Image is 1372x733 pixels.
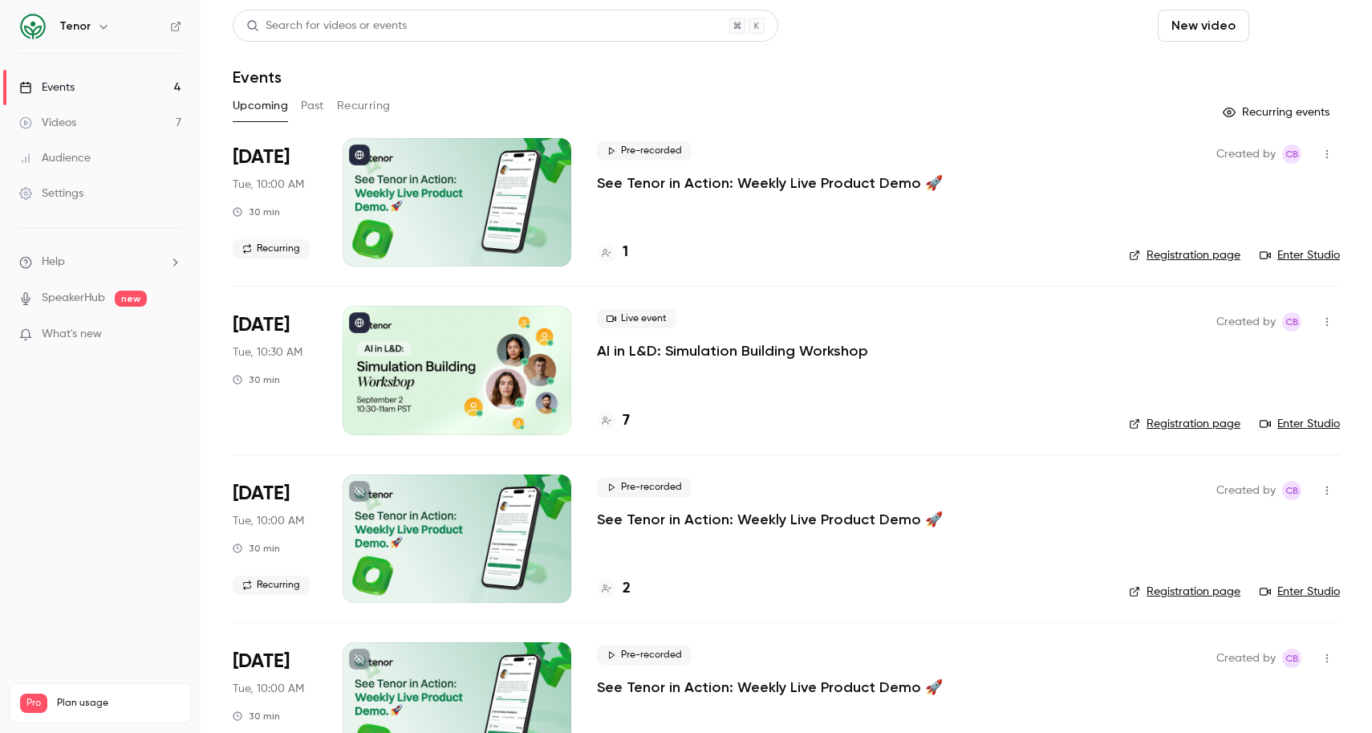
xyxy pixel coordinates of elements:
a: Enter Studio [1260,584,1340,600]
span: Created by [1216,649,1276,668]
div: 30 min [233,373,280,386]
iframe: Noticeable Trigger [162,328,181,342]
span: Pro [20,694,47,713]
a: 2 [597,578,631,600]
span: new [115,291,147,307]
div: Audience [19,150,91,166]
a: SpeakerHub [42,290,105,307]
a: AI in L&D: Simulation Building Workshop [597,341,868,360]
li: help-dropdown-opener [19,254,181,271]
button: Recurring [337,93,391,119]
div: Aug 26 Tue, 10:00 AM (America/Los Angeles) [233,138,317,267]
button: Upcoming [233,93,288,119]
span: CB [1285,312,1299,332]
div: Settings [19,185,83,202]
a: See Tenor in Action: Weekly Live Product Demo 🚀 [597,173,943,193]
span: CB [1285,481,1299,500]
span: Tue, 10:00 AM [233,177,304,193]
div: Events [19,79,75,96]
span: [DATE] [233,312,290,338]
span: Created by [1216,312,1276,332]
span: Pre-recorded [597,141,692,161]
h4: 1 [623,242,628,263]
div: 30 min [233,542,280,555]
a: Registration page [1129,584,1240,600]
span: Recurring [233,239,310,259]
span: Chloe Beard [1282,145,1301,164]
span: Help [42,254,65,271]
span: CB [1285,145,1299,164]
span: Pre-recorded [597,478,692,497]
div: Search for videos or events [246,18,407,35]
a: 7 [597,410,630,432]
button: Past [301,93,324,119]
a: Enter Studio [1260,247,1340,263]
a: 1 [597,242,628,263]
span: Plan usage [57,697,181,710]
a: Registration page [1129,416,1240,432]
span: Pre-recorded [597,645,692,665]
span: Created by [1216,481,1276,500]
span: [DATE] [233,481,290,507]
span: Chloe Beard [1282,649,1301,668]
span: Created by [1216,145,1276,164]
span: Tue, 10:30 AM [233,344,302,360]
span: Live event [597,309,676,328]
button: New video [1158,10,1249,42]
button: Recurring events [1216,100,1340,125]
span: Tue, 10:00 AM [233,513,304,529]
span: Recurring [233,576,310,595]
button: Schedule [1256,10,1340,42]
a: Registration page [1129,247,1240,263]
span: Tue, 10:00 AM [233,681,304,697]
a: See Tenor in Action: Weekly Live Product Demo 🚀 [597,510,943,529]
h1: Events [233,67,282,87]
span: Chloe Beard [1282,481,1301,500]
span: CB [1285,649,1299,668]
span: [DATE] [233,145,290,170]
div: 30 min [233,710,280,723]
span: Chloe Beard [1282,312,1301,332]
h4: 2 [623,578,631,600]
div: Sep 9 Tue, 10:00 AM (America/Los Angeles) [233,474,317,603]
div: Sep 2 Tue, 10:30 AM (America/Los Angeles) [233,306,317,434]
h6: Tenor [59,18,91,35]
div: Videos [19,115,76,131]
img: Tenor [20,14,46,39]
div: 30 min [233,206,280,218]
h4: 7 [623,410,630,432]
a: See Tenor in Action: Weekly Live Product Demo 🚀 [597,678,943,697]
span: What's new [42,326,102,343]
span: [DATE] [233,649,290,674]
a: Enter Studio [1260,416,1340,432]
